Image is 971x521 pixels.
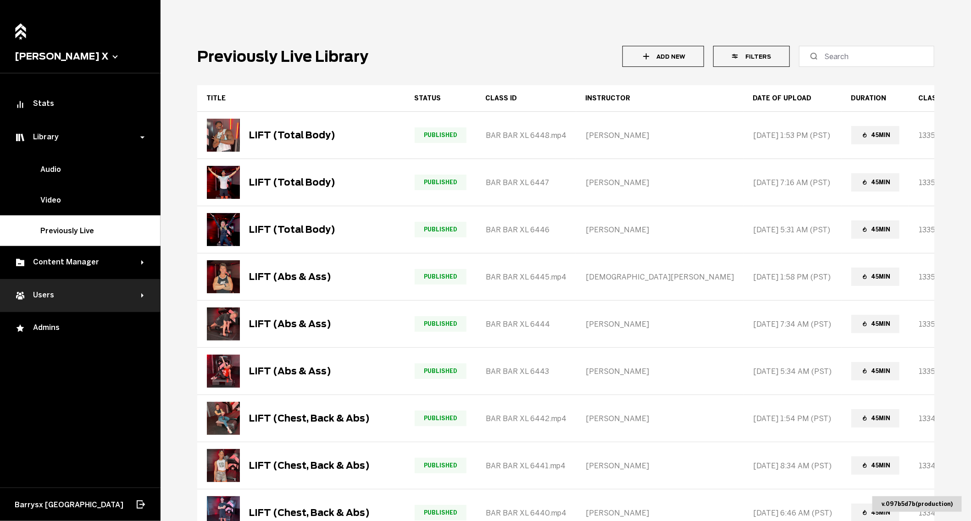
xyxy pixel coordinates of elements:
span: PUBLISHED [415,127,466,143]
div: LIFT (Abs & Ass) [249,271,331,282]
span: [PERSON_NAME] [586,414,649,423]
span: PUBLISHED [415,363,466,379]
span: 1334585 [919,414,949,423]
span: 1335869 [919,131,949,140]
th: Toggle SortBy [744,85,842,112]
div: LIFT (Total Body) [249,130,335,141]
span: BAR BAR XL 6445.mp4 [486,273,566,281]
th: Toggle SortBy [842,85,909,112]
img: LIFT (Chest, Back & Abs) [207,402,240,435]
span: [DATE] 1:58 PM (PST) [753,273,831,281]
span: BAR BAR XL 6447 [486,178,549,187]
span: BAR BAR XL 6446 [486,225,549,234]
th: Toggle SortBy [197,85,405,112]
span: PUBLISHED [415,411,466,426]
span: 1335826 [919,225,949,234]
span: BAR BAR XL 6441.mp4 [486,461,566,470]
span: [DATE] 8:34 AM (PST) [753,461,832,470]
span: 45 min [851,456,899,474]
span: PUBLISHED [415,222,466,237]
span: 45 min [851,173,899,191]
th: Toggle SortBy [576,85,744,112]
span: [DATE] 5:34 AM (PST) [753,367,832,376]
span: [DEMOGRAPHIC_DATA][PERSON_NAME] [586,273,734,281]
span: [PERSON_NAME] [586,131,649,140]
span: BAR BAR XL 6443 [486,367,549,376]
span: 45 min [851,362,899,380]
th: Toggle SortBy [405,85,476,112]
span: 1335217 [919,273,948,281]
img: LIFT (Total Body) [207,119,240,152]
span: [DATE] 7:16 AM (PST) [753,178,830,187]
span: PUBLISHED [415,458,466,473]
span: 1335270 [919,367,949,376]
div: Content Manager [15,257,141,268]
span: [PERSON_NAME] [586,225,649,234]
div: Users [15,290,141,301]
span: 45 min [851,268,899,285]
span: PUBLISHED [415,505,466,521]
span: [PERSON_NAME] [586,461,649,470]
span: PUBLISHED [415,316,466,332]
span: 45 min [851,126,899,144]
span: [DATE] 5:31 AM (PST) [753,225,830,234]
div: LIFT (Chest, Back & Abs) [249,507,370,518]
button: Add New [622,46,704,67]
button: [PERSON_NAME] X [15,51,146,62]
button: Filters [713,46,790,67]
img: LIFT (Abs & Ass) [207,355,240,388]
img: LIFT (Abs & Ass) [207,307,240,340]
span: 1335269 [919,320,949,329]
input: Search [824,51,916,62]
span: [DATE] 7:34 AM (PST) [753,320,831,329]
span: 45 min [851,409,899,427]
span: PUBLISHED [415,175,466,190]
span: BAR BAR XL 6440.mp4 [486,509,566,517]
h1: Previously Live Library [197,48,368,66]
span: BAR BAR XL 6442.mp4 [486,414,566,423]
span: [PERSON_NAME] [586,178,649,187]
img: LIFT (Abs & Ass) [207,260,240,293]
img: LIFT (Chest, Back & Abs) [207,449,240,482]
span: PUBLISHED [415,269,466,285]
div: LIFT (Chest, Back & Abs) [249,413,370,424]
span: 1334630 [919,461,949,470]
a: Home [12,18,29,38]
span: BAR BAR XL 6444 [486,320,550,329]
span: [PERSON_NAME] [586,367,649,376]
div: LIFT (Chest, Back & Abs) [249,460,370,471]
span: 1334631 [919,509,948,517]
span: [PERSON_NAME] [586,320,649,329]
span: BAR BAR XL 6448.mp4 [486,131,566,140]
span: Barrysx [GEOGRAPHIC_DATA] [15,500,123,509]
span: [PERSON_NAME] [586,509,649,517]
span: 1335870 [919,178,949,187]
span: [DATE] 1:54 PM (PST) [753,414,831,423]
span: 45 min [851,220,899,238]
div: Admins [15,323,146,334]
button: Log out [135,494,146,515]
div: LIFT (Abs & Ass) [249,318,331,329]
div: Stats [15,99,146,110]
span: [DATE] 1:53 PM (PST) [753,131,830,140]
th: Toggle SortBy [476,85,576,112]
img: LIFT (Total Body) [207,213,240,246]
span: [DATE] 6:46 AM (PST) [753,509,832,517]
div: v. 097b5d7b ( production ) [872,496,962,512]
div: LIFT (Total Body) [249,177,335,188]
div: Library [15,132,141,143]
div: LIFT (Total Body) [249,224,335,235]
img: LIFT (Total Body) [207,166,240,199]
span: 45 min [851,315,899,333]
div: LIFT (Abs & Ass) [249,366,331,377]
